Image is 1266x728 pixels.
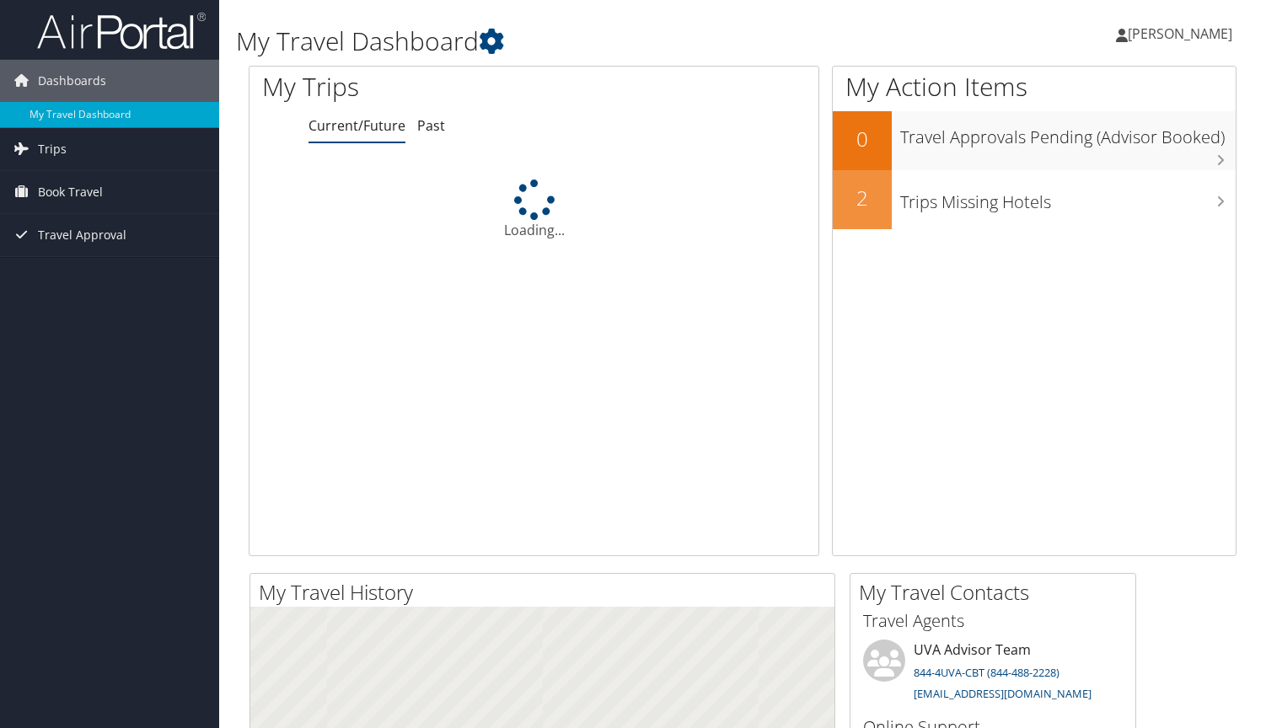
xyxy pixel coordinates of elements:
[308,116,405,135] a: Current/Future
[863,609,1123,633] h3: Travel Agents
[38,214,126,256] span: Travel Approval
[249,179,818,240] div: Loading...
[914,665,1059,680] a: 844-4UVA-CBT (844-488-2228)
[859,578,1135,607] h2: My Travel Contacts
[914,686,1092,701] a: [EMAIL_ADDRESS][DOMAIN_NAME]
[900,117,1236,149] h3: Travel Approvals Pending (Advisor Booked)
[236,24,911,59] h1: My Travel Dashboard
[262,69,569,104] h1: My Trips
[37,11,206,51] img: airportal-logo.png
[1116,8,1249,59] a: [PERSON_NAME]
[259,578,834,607] h2: My Travel History
[38,128,67,170] span: Trips
[38,171,103,213] span: Book Travel
[833,111,1236,170] a: 0Travel Approvals Pending (Advisor Booked)
[833,184,892,212] h2: 2
[833,69,1236,104] h1: My Action Items
[900,182,1236,214] h3: Trips Missing Hotels
[38,60,106,102] span: Dashboards
[833,125,892,153] h2: 0
[833,170,1236,229] a: 2Trips Missing Hotels
[855,640,1131,709] li: UVA Advisor Team
[417,116,445,135] a: Past
[1128,24,1232,43] span: [PERSON_NAME]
